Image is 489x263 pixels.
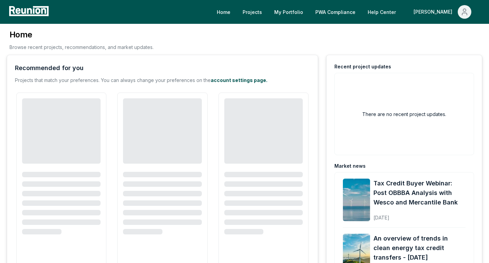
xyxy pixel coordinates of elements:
[408,5,477,19] button: [PERSON_NAME]
[334,63,391,70] div: Recent project updates
[10,29,154,40] h3: Home
[15,77,211,83] span: Projects that match your preferences. You can always change your preferences on the
[373,179,466,207] a: Tax Credit Buyer Webinar: Post OBBBA Analysis with Wesco and Mercantile Bank
[269,5,309,19] a: My Portfolio
[211,77,267,83] a: account settings page.
[373,234,466,262] a: An overview of trends in clean energy tax credit transfers - [DATE]
[334,163,366,169] div: Market news
[15,63,84,73] div: Recommended for you
[362,111,446,118] h2: There are no recent project updates.
[237,5,267,19] a: Projects
[343,179,370,221] img: Tax Credit Buyer Webinar: Post OBBBA Analysis with Wesco and Mercantile Bank
[310,5,361,19] a: PWA Compliance
[10,44,154,51] p: Browse recent projects, recommendations, and market updates.
[211,5,236,19] a: Home
[414,5,455,19] div: [PERSON_NAME]
[373,209,466,221] div: [DATE]
[211,5,482,19] nav: Main
[362,5,401,19] a: Help Center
